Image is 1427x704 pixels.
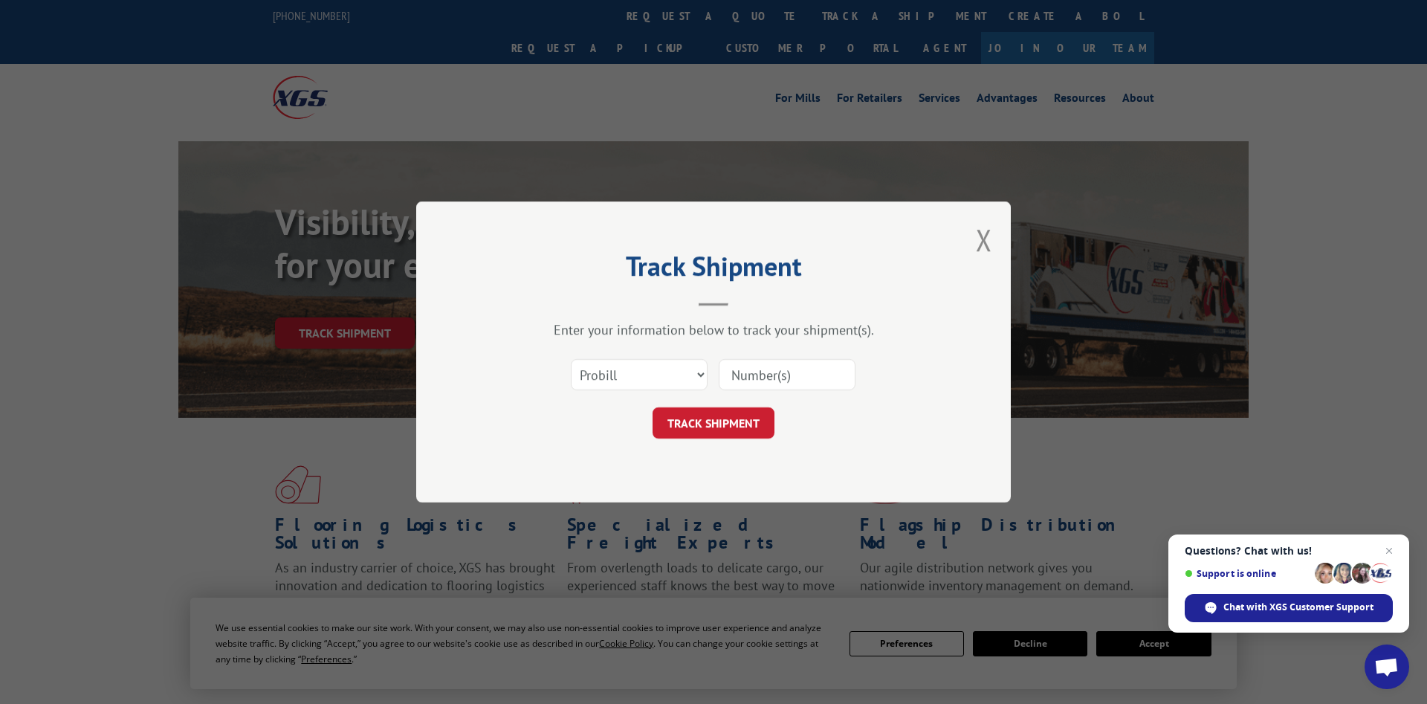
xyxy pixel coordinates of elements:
[491,256,936,284] h2: Track Shipment
[1185,545,1393,557] span: Questions? Chat with us!
[1185,568,1310,579] span: Support is online
[1223,601,1373,614] span: Chat with XGS Customer Support
[653,407,774,439] button: TRACK SHIPMENT
[1380,542,1398,560] span: Close chat
[719,359,855,390] input: Number(s)
[976,220,992,259] button: Close modal
[1185,594,1393,622] div: Chat with XGS Customer Support
[491,321,936,338] div: Enter your information below to track your shipment(s).
[1365,645,1409,689] div: Open chat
